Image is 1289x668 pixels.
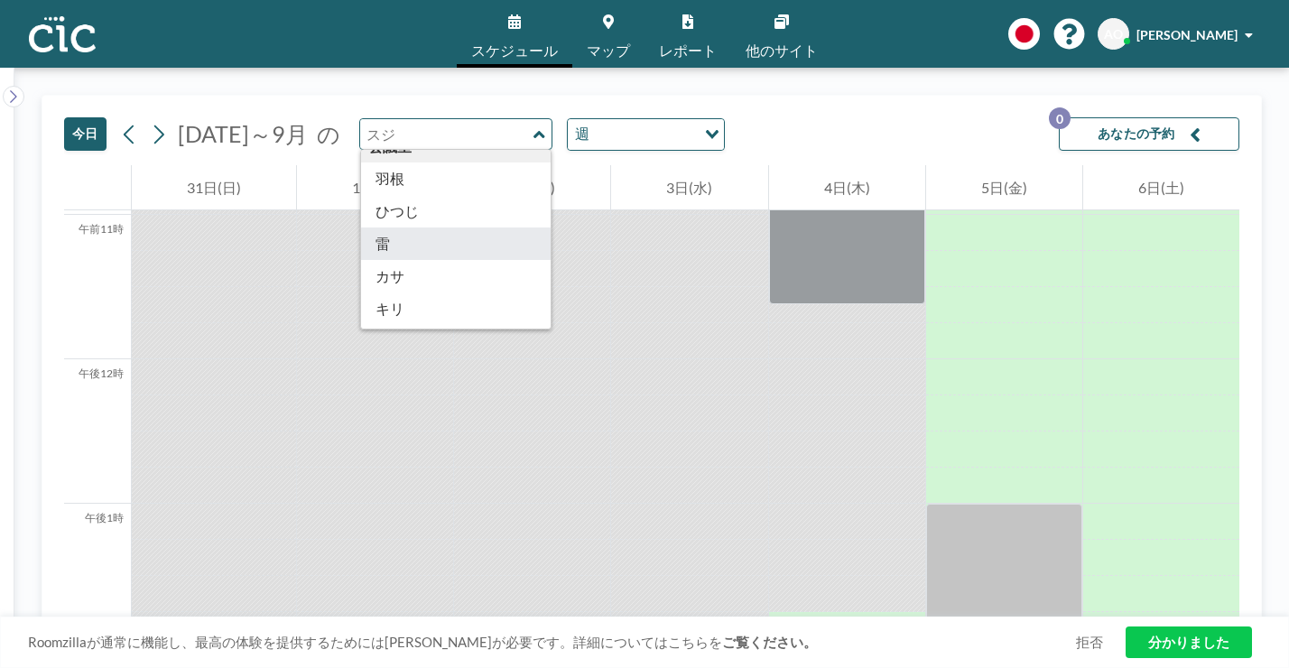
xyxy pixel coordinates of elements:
font: AO [1104,26,1123,42]
font: あなたの予約 [1098,125,1175,141]
font: 午前11時 [79,222,124,236]
font: [PERSON_NAME] [1136,27,1238,42]
font: 4日(木) [824,179,870,196]
font: 雷 [376,235,390,252]
font: レポート [659,42,717,59]
font: 午後12時 [79,366,124,380]
font: 午後1時 [85,511,124,524]
font: マップ [587,42,630,59]
font: Roomzillaが通常に機能し、最高の体験を提供するためには[PERSON_NAME]が必要です。詳細についてはこちらを [28,634,722,650]
input: オプションを検索 [595,123,694,146]
font: 3日(水) [666,179,712,196]
font: 今日 [72,125,98,141]
font: 拒否 [1076,634,1103,650]
font: 1日(月) [352,179,398,196]
font: 0 [1056,111,1063,126]
img: 組織ロゴ [29,16,96,52]
font: スケジュール [471,42,558,59]
font: [DATE]～9月 [178,120,308,147]
font: キリ [376,300,404,317]
font: カサ [376,267,404,284]
font: 他のサイト [746,42,818,59]
input: スジ [360,119,533,149]
font: 週 [575,125,589,142]
a: 拒否 [1076,634,1103,651]
div: オプションを検索 [568,119,724,150]
font: 分かりました [1148,634,1229,650]
font: 6日(土) [1138,179,1184,196]
button: あなたの予約0 [1059,117,1239,151]
font: の [317,120,340,147]
a: ご覧ください。 [722,634,817,650]
font: ひつじ [376,202,419,219]
font: 31日(日) [187,179,241,196]
font: 羽根 [376,170,404,187]
font: 5日(金) [981,179,1027,196]
button: 今日 [64,117,107,151]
